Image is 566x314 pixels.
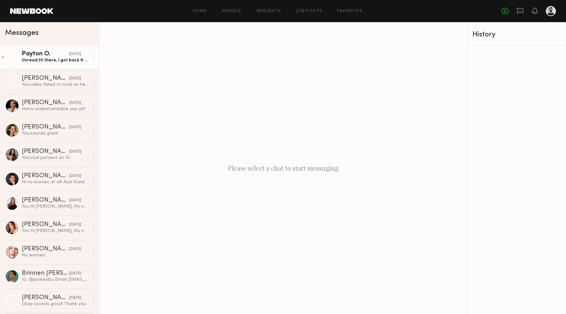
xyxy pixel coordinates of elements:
a: Job Posts [296,9,322,13]
div: [PERSON_NAME] [22,246,69,252]
span: Messages [5,29,39,37]
div: [PERSON_NAME] [22,124,69,130]
div: You: sounds great [22,130,89,136]
a: Requests [257,9,281,13]
div: [PERSON_NAME] [22,295,69,301]
div: [PERSON_NAME] [22,222,69,228]
div: You: video failed to load on here so I sent to you on your IG [22,82,89,88]
a: Home [193,9,207,13]
div: IG: @prokeabu Email: [EMAIL_ADDRESS][DOMAIN_NAME] You could reach out and book directly outside o... [22,277,89,283]
div: No worries! [22,252,89,258]
div: Haha understandable yay ok!! [22,106,89,112]
div: [DATE] [69,295,81,301]
div: You: cool justsent on IG [22,155,89,161]
div: Brinnen [PERSON_NAME] [22,270,69,277]
div: [DATE] [69,222,81,228]
div: [DATE] [69,246,81,252]
a: Favorites [337,9,362,13]
div: [DATE] [69,173,81,179]
div: [PERSON_NAME] [22,173,69,179]
div: [PERSON_NAME] [22,75,69,82]
div: [DATE] [69,198,81,204]
div: History [473,31,561,38]
div: [DATE] [69,149,81,155]
div: [PERSON_NAME] [22,100,69,106]
a: Models [222,9,241,13]
div: [DATE] [69,100,81,106]
div: [PERSON_NAME] [22,148,69,155]
div: You: Hi [PERSON_NAME], My name is [PERSON_NAME]. I'm looking to hire a model to film a UGC video ... [22,228,89,234]
div: [DATE] [69,271,81,277]
div: You: Hi [PERSON_NAME], My name is [PERSON_NAME]. I'm looking to hire a model to film a UGC video ... [22,204,89,210]
div: [DATE] [69,51,81,57]
div: [PERSON_NAME] [22,197,69,204]
div: Please select a chat to start messaging [99,22,467,314]
div: [DATE] [69,124,81,130]
div: [DATE] [69,76,81,82]
div: Okay sounds good! Thank you [22,301,89,307]
div: Hi no worries at all! And thank you! I travel a lot to LA so sometimes I’ll take newbook jobs tha... [22,179,89,185]
div: Unread: Hi there, I got back from my trip [DATE], and would love to circle back on this project w... [22,57,89,63]
div: Payton O. [22,51,69,57]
